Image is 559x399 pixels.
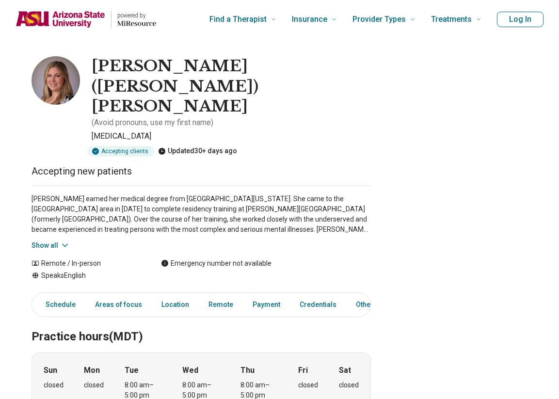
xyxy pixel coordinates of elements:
img: Regan O'Brien, Psychiatrist [32,56,80,105]
a: Remote [203,295,239,315]
strong: Sat [339,365,351,376]
p: ( Avoid pronouns, use my first name ) [92,117,213,128]
p: [MEDICAL_DATA] [92,130,371,142]
div: closed [84,380,104,390]
strong: Wed [182,365,198,376]
a: Home page [16,4,156,35]
a: Areas of focus [89,295,148,315]
p: powered by [117,12,156,19]
span: Find a Therapist [209,13,267,26]
h1: [PERSON_NAME] ([PERSON_NAME]) [PERSON_NAME] [92,56,371,117]
a: Location [156,295,195,315]
div: Accepting clients [88,146,154,157]
strong: Fri [298,365,308,376]
button: Log In [497,12,543,27]
strong: Tue [125,365,139,376]
a: Payment [247,295,286,315]
strong: Mon [84,365,100,376]
div: Emergency number not available [161,258,272,269]
div: closed [298,380,318,390]
p: Accepting new patients [32,164,371,178]
span: Provider Types [352,13,406,26]
a: Schedule [34,295,81,315]
strong: Thu [240,365,255,376]
div: closed [44,380,64,390]
div: Speaks English [32,271,142,281]
h2: Practice hours (MDT) [32,305,371,345]
p: [PERSON_NAME] earned her medical degree from [GEOGRAPHIC_DATA][US_STATE]. She came to the [GEOGRA... [32,194,371,235]
a: Other [350,295,385,315]
span: Treatments [431,13,472,26]
a: Credentials [294,295,342,315]
span: Insurance [292,13,327,26]
strong: Sun [44,365,57,376]
button: Show all [32,240,70,251]
div: closed [339,380,359,390]
div: Updated 30+ days ago [158,146,237,157]
div: Remote / In-person [32,258,142,269]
